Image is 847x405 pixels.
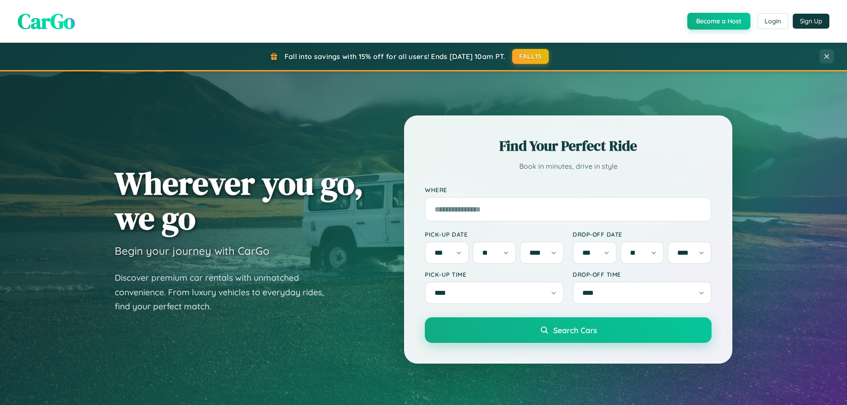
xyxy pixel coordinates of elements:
button: FALL15 [512,49,549,64]
span: Search Cars [553,325,597,335]
button: Become a Host [687,13,750,30]
label: Pick-up Time [425,271,564,278]
p: Discover premium car rentals with unmatched convenience. From luxury vehicles to everyday rides, ... [115,271,335,314]
span: Fall into savings with 15% off for all users! Ends [DATE] 10am PT. [285,52,506,61]
p: Book in minutes, drive in style [425,160,712,173]
label: Drop-off Date [573,230,712,238]
label: Drop-off Time [573,271,712,278]
button: Search Cars [425,317,712,343]
label: Pick-up Date [425,230,564,238]
button: Login [757,13,788,29]
h2: Find Your Perfect Ride [425,136,712,156]
label: Where [425,186,712,193]
button: Sign Up [793,14,829,29]
h3: Begin your journey with CarGo [115,244,270,257]
h1: Wherever you go, we go [115,166,364,235]
span: CarGo [18,7,75,36]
